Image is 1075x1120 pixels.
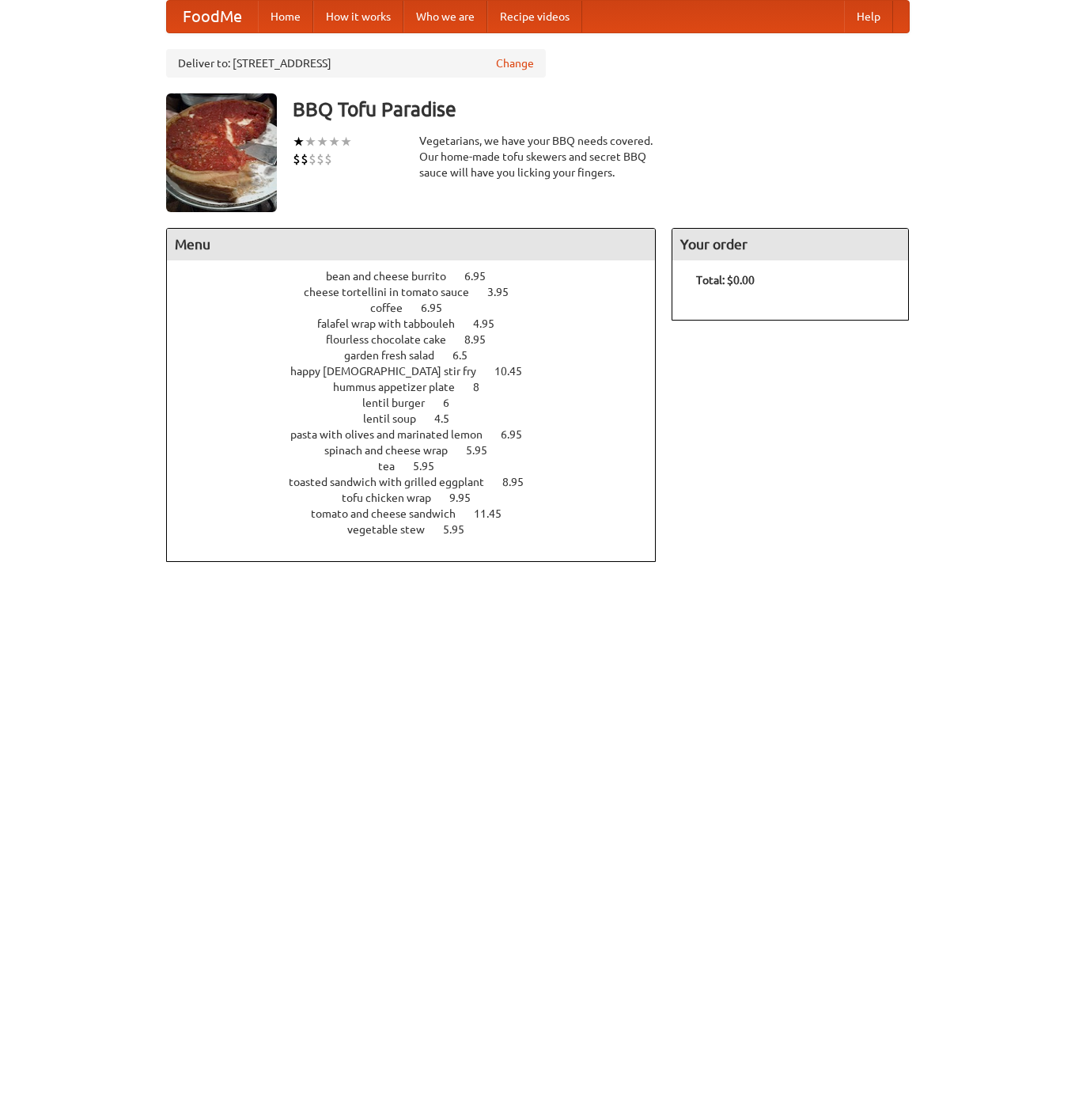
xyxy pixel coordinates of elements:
[344,349,450,362] span: garden fresh salad
[293,133,305,150] li: ★
[672,229,908,260] h4: Your order
[340,133,352,150] li: ★
[313,1,403,32] a: How it works
[421,302,458,314] span: 6.95
[301,150,308,168] li: $
[413,460,450,473] span: 5.95
[289,476,500,488] span: toasted sandwich with grilled eggplant
[293,93,910,125] h3: BBQ Tofu Paradise
[290,428,498,441] span: pasta with olives and marinated lemon
[290,428,551,441] a: pasta with olives and marinated lemon 6.95
[434,412,465,425] span: 4.5
[326,270,462,283] span: bean and cheese burrito
[326,333,515,346] a: flourless chocolate cake 8.95
[166,49,546,78] div: Deliver to: [STREET_ADDRESS]
[328,133,340,150] li: ★
[311,507,531,520] a: tomato and cheese sandwich 11.45
[378,460,464,473] a: tea 5.95
[443,523,480,536] span: 5.95
[696,274,755,287] b: Total: $0.00
[502,476,539,488] span: 8.95
[324,444,464,457] span: spinach and cheese wrap
[308,150,316,168] li: $
[258,1,313,32] a: Home
[496,55,534,71] a: Change
[324,444,517,457] a: spinach and cheese wrap 5.95
[167,229,656,260] h4: Menu
[487,286,524,298] span: 3.95
[473,317,510,330] span: 4.95
[474,507,517,520] span: 11.45
[443,397,465,409] span: 6
[333,381,471,393] span: hummus appetizer plate
[363,412,432,425] span: lentil soup
[501,428,538,441] span: 6.95
[333,381,509,393] a: hummus appetizer plate 8
[290,365,492,378] span: happy [DEMOGRAPHIC_DATA] stir fry
[464,333,502,346] span: 8.95
[289,476,553,488] a: toasted sandwich with grilled eggplant 8.95
[317,317,524,330] a: falafel wrap with tabbouleh 4.95
[363,412,479,425] a: lentil soup 4.5
[293,150,301,168] li: $
[316,133,328,150] li: ★
[487,1,582,32] a: Recipe videos
[342,492,447,504] span: tofu chicken wrap
[167,1,258,32] a: FoodMe
[370,302,471,314] a: coffee 6.95
[466,444,503,457] span: 5.95
[316,150,324,168] li: $
[317,317,471,330] span: falafel wrap with tabbouleh
[452,349,483,362] span: 6.5
[494,365,538,378] span: 10.45
[305,133,316,150] li: ★
[403,1,487,32] a: Who we are
[166,93,277,212] img: angular.jpg
[304,286,538,298] a: cheese tortellini in tomato sauce 3.95
[473,381,495,393] span: 8
[311,507,471,520] span: tomato and cheese sandwich
[370,302,418,314] span: coffee
[342,492,500,504] a: tofu chicken wrap 9.95
[449,492,486,504] span: 9.95
[290,365,551,378] a: happy [DEMOGRAPHIC_DATA] stir fry 10.45
[304,286,485,298] span: cheese tortellini in tomato sauce
[347,523,441,536] span: vegetable stew
[464,270,502,283] span: 6.95
[844,1,893,32] a: Help
[347,523,494,536] a: vegetable stew 5.95
[344,349,497,362] a: garden fresh salad 6.5
[419,133,657,180] div: Vegetarians, we have your BBQ needs covered. Our home-made tofu skewers and secret BBQ sauce will...
[326,333,462,346] span: flourless chocolate cake
[362,397,441,409] span: lentil burger
[326,270,515,283] a: bean and cheese burrito 6.95
[324,150,332,168] li: $
[362,397,479,409] a: lentil burger 6
[378,460,411,473] span: tea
